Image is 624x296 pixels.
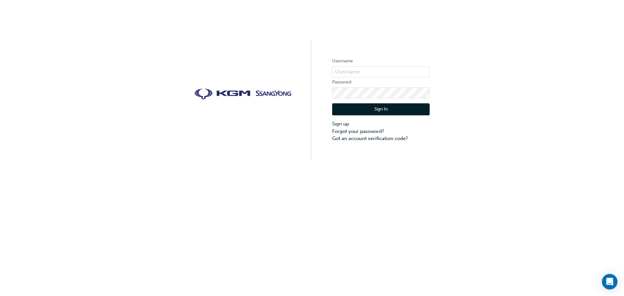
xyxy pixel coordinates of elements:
input: Username [332,66,430,77]
label: Username [332,57,430,65]
label: Password [332,78,430,86]
img: kgm [194,88,292,100]
div: Open Intercom Messenger [602,274,617,290]
a: Got an account verification code? [332,135,430,142]
a: Sign up [332,120,430,128]
a: Forgot your password? [332,128,430,135]
button: Sign In [332,103,430,116]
